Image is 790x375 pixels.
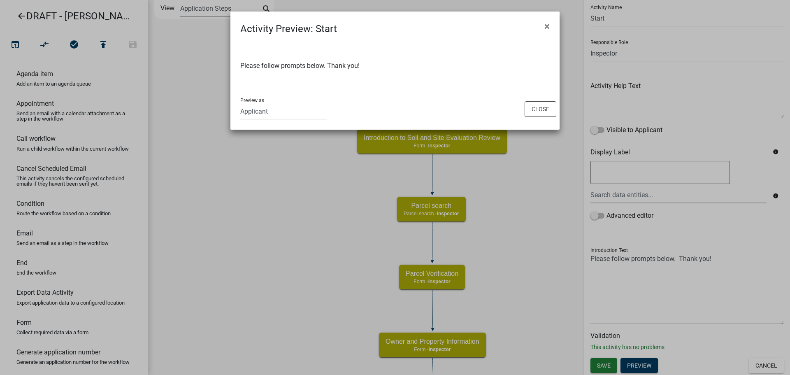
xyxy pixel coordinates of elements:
div: Please follow prompts below. Thank you! [240,61,550,71]
span: × [544,21,550,32]
span: : Start [311,23,337,35]
button: Close [525,101,556,117]
h4: Activity Preview [240,21,337,36]
button: Close [538,15,556,38]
